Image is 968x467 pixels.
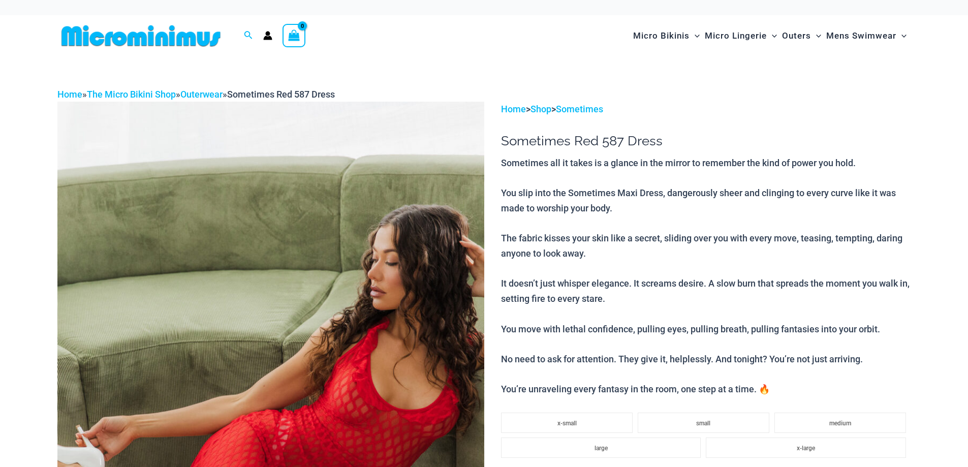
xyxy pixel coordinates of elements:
li: medium [774,413,906,433]
nav: Site Navigation [629,19,911,53]
span: Outers [782,23,811,49]
span: Menu Toggle [690,23,700,49]
a: Micro BikinisMenu ToggleMenu Toggle [631,20,702,51]
span: » » » [57,89,335,100]
span: medium [829,420,851,427]
span: x-large [797,445,815,452]
span: Menu Toggle [767,23,777,49]
a: View Shopping Cart, empty [283,24,306,47]
a: Home [501,104,526,114]
p: > > [501,102,911,117]
span: Micro Bikinis [633,23,690,49]
span: large [595,445,608,452]
li: large [501,438,701,458]
img: MM SHOP LOGO FLAT [57,24,225,47]
a: Home [57,89,82,100]
span: Menu Toggle [896,23,907,49]
li: small [638,413,769,433]
a: Outerwear [180,89,223,100]
span: small [696,420,710,427]
a: Search icon link [244,29,253,42]
a: OutersMenu ToggleMenu Toggle [779,20,824,51]
li: x-large [706,438,905,458]
a: Micro LingerieMenu ToggleMenu Toggle [702,20,779,51]
span: Menu Toggle [811,23,821,49]
a: Mens SwimwearMenu ToggleMenu Toggle [824,20,909,51]
p: Sometimes all it takes is a glance in the mirror to remember the kind of power you hold. You slip... [501,155,911,397]
a: Shop [530,104,551,114]
span: x-small [557,420,577,427]
a: The Micro Bikini Shop [87,89,176,100]
h1: Sometimes Red 587 Dress [501,133,911,149]
span: Micro Lingerie [705,23,767,49]
a: Account icon link [263,31,272,40]
span: Sometimes Red 587 Dress [227,89,335,100]
a: Sometimes [556,104,603,114]
span: Mens Swimwear [826,23,896,49]
li: x-small [501,413,633,433]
